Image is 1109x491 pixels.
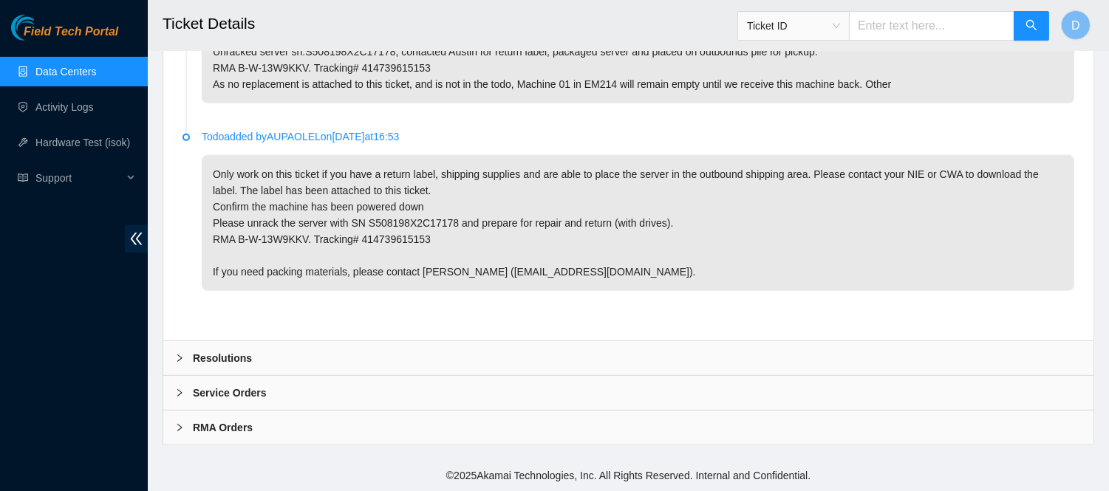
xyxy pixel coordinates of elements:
[175,354,184,363] span: right
[148,460,1109,491] footer: © 2025 Akamai Technologies, Inc. All Rights Reserved. Internal and Confidential.
[193,385,267,401] b: Service Orders
[35,163,123,193] span: Support
[1061,10,1091,40] button: D
[18,173,28,183] span: read
[202,155,1074,291] p: Only work on this ticket if you have a return label, shipping supplies and are able to place the ...
[1014,11,1049,41] button: search
[747,15,840,37] span: Ticket ID
[1026,19,1037,33] span: search
[202,32,1074,103] p: Unracked server sn:S508198X2C17178, contacted Austin for return label, packaged server and placed...
[202,128,1074,145] p: Todo added by AUPAOLEL on [DATE] at 16:53
[35,101,94,113] a: Activity Logs
[163,376,1093,410] div: Service Orders
[193,350,252,366] b: Resolutions
[849,11,1014,41] input: Enter text here...
[163,341,1093,375] div: Resolutions
[11,15,75,41] img: Akamai Technologies
[24,25,118,39] span: Field Tech Portal
[175,388,184,397] span: right
[35,137,130,148] a: Hardware Test (isok)
[193,419,253,436] b: RMA Orders
[125,225,148,253] span: double-left
[11,27,118,46] a: Akamai TechnologiesField Tech Portal
[175,423,184,432] span: right
[1071,16,1080,35] span: D
[35,66,96,78] a: Data Centers
[163,411,1093,444] div: RMA Orders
